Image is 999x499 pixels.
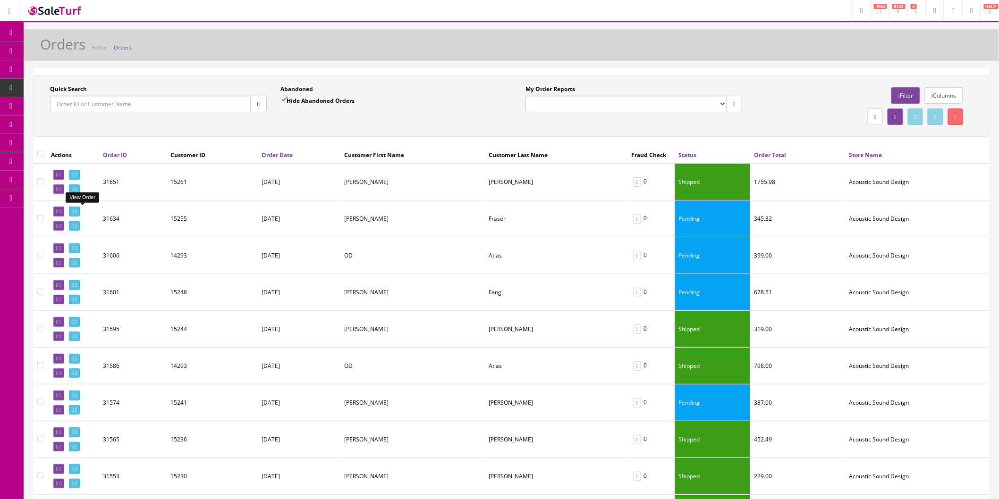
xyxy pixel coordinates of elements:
[892,4,906,9] span: 8723
[281,97,287,103] input: Hide Abandoned Orders
[66,192,99,202] div: View Order
[167,311,258,348] td: 15244
[891,87,920,104] a: Filter
[925,87,963,104] a: Columns
[485,200,628,237] td: Fraser
[675,384,750,421] td: Pending
[627,348,675,384] td: 0
[341,274,485,311] td: Geoffrey
[754,151,786,159] a: Order Total
[874,4,887,9] span: 1943
[845,384,989,421] td: Acoustic Sound Design
[675,458,750,495] td: Shipped
[258,237,341,274] td: [DATE]
[258,163,341,200] td: [DATE]
[167,146,258,163] th: Customer ID
[627,163,675,200] td: 0
[845,200,989,237] td: Acoustic Sound Design
[485,384,628,421] td: Swenson
[341,163,485,200] td: Derek
[845,274,989,311] td: Acoustic Sound Design
[103,151,127,159] a: Order ID
[627,274,675,311] td: 0
[485,348,628,384] td: Atias
[675,163,750,200] td: Shipped
[485,458,628,495] td: Haugen
[678,151,696,159] a: Status
[845,348,989,384] td: Acoustic Sound Design
[281,85,313,93] label: Abandoned
[845,237,989,274] td: Acoustic Sound Design
[675,274,750,311] td: Pending
[525,85,575,93] label: My Order Reports
[167,163,258,200] td: 15261
[99,421,167,458] td: 31565
[750,237,845,274] td: 399.00
[627,421,675,458] td: 0
[258,348,341,384] td: [DATE]
[99,458,167,495] td: 31553
[99,274,167,311] td: 31601
[167,237,258,274] td: 14293
[26,4,83,17] img: SaleTurf
[675,200,750,237] td: Pending
[92,44,106,51] a: Home
[50,96,251,112] input: Order ID or Customer Name
[262,151,293,159] a: Order Date
[167,421,258,458] td: 15236
[47,146,99,163] th: Actions
[627,384,675,421] td: 0
[750,311,845,348] td: 319.00
[50,85,87,93] label: Quick Search
[675,348,750,384] td: Shipped
[984,4,999,9] span: HELP
[99,237,167,274] td: 31606
[750,348,845,384] td: 798.00
[485,421,628,458] td: Shapiro
[845,163,989,200] td: Acoustic Sound Design
[167,384,258,421] td: 15241
[627,311,675,348] td: 0
[845,421,989,458] td: Acoustic Sound Design
[114,44,131,51] a: Orders
[258,200,341,237] td: [DATE]
[750,421,845,458] td: 452.49
[341,200,485,237] td: Doug
[750,163,845,200] td: 1755.98
[99,163,167,200] td: 31651
[258,274,341,311] td: [DATE]
[99,348,167,384] td: 31586
[99,200,167,237] td: 31634
[845,458,989,495] td: Acoustic Sound Design
[675,237,750,274] td: Pending
[258,384,341,421] td: [DATE]
[341,421,485,458] td: Todd
[750,274,845,311] td: 678.51
[341,237,485,274] td: OD
[167,274,258,311] td: 15248
[167,458,258,495] td: 15230
[911,4,917,9] span: 3
[485,146,628,163] th: Customer Last Name
[485,274,628,311] td: Fang
[99,311,167,348] td: 31595
[485,311,628,348] td: Bauman
[258,311,341,348] td: [DATE]
[675,311,750,348] td: Shipped
[627,200,675,237] td: 0
[167,348,258,384] td: 14293
[167,200,258,237] td: 15255
[845,311,989,348] td: Acoustic Sound Design
[258,421,341,458] td: [DATE]
[99,384,167,421] td: 31574
[750,200,845,237] td: 345.32
[341,311,485,348] td: Gregg
[40,36,85,52] h1: Orders
[627,458,675,495] td: 0
[341,146,485,163] th: Customer First Name
[627,237,675,274] td: 0
[258,458,341,495] td: [DATE]
[281,96,355,105] label: Hide Abandoned Orders
[485,237,628,274] td: Atias
[627,146,675,163] th: Fraud Check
